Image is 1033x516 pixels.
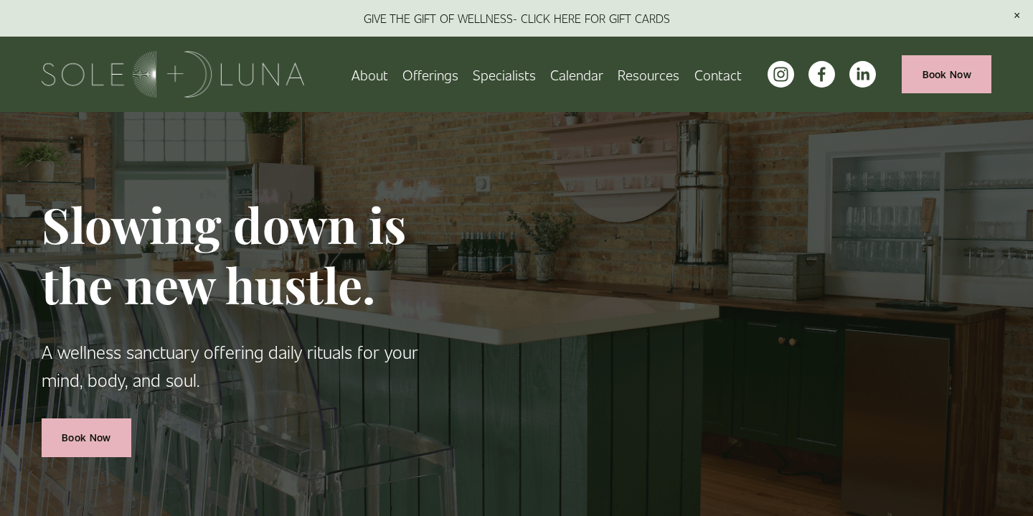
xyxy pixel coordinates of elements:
[42,418,131,456] a: Book Now
[473,62,536,87] a: Specialists
[352,62,388,87] a: About
[808,61,835,88] a: facebook-unauth
[42,51,305,98] img: Sole + Luna
[902,55,991,93] a: Book Now
[768,61,794,88] a: instagram-unauth
[618,62,679,87] a: folder dropdown
[618,63,679,85] span: Resources
[849,61,876,88] a: LinkedIn
[42,194,433,314] h1: Slowing down is the new hustle.
[402,62,458,87] a: folder dropdown
[42,338,433,395] p: A wellness sanctuary offering daily rituals for your mind, body, and soul.
[550,62,603,87] a: Calendar
[402,63,458,85] span: Offerings
[694,62,742,87] a: Contact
